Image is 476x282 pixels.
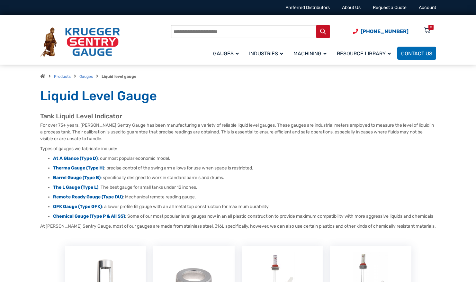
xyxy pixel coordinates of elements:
[53,185,98,190] a: The L Gauge (Type L)
[337,50,391,57] span: Resource Library
[290,46,333,61] a: Machining
[213,50,239,57] span: Gauges
[53,155,436,162] li: : our most popular economic model.
[293,50,327,57] span: Machining
[397,47,436,60] a: Contact Us
[53,165,436,171] li: : precise control of the swing arm allows for use when space is restricted.
[40,223,436,230] p: At [PERSON_NAME] Sentry Gauge, most of our gauges are made from stainless steel, 316L specificall...
[53,204,102,209] a: GFK Gauge (Type GFK)
[53,175,101,180] a: Barrel Gauge (Type B)
[285,5,330,10] a: Preferred Distributors
[53,213,436,220] li: : Some of our most popular level gauges now in an all plastic construction to provide maximum com...
[209,46,245,61] a: Gauges
[430,25,432,30] div: 0
[53,194,436,200] li: : Mechanical remote reading gauge.
[40,27,120,57] img: Krueger Sentry Gauge
[419,5,436,10] a: Account
[333,46,397,61] a: Resource Library
[361,28,409,34] span: [PHONE_NUMBER]
[342,5,361,10] a: About Us
[245,46,290,61] a: Industries
[53,165,104,171] a: Therma Gauge (Type H)
[40,122,436,142] p: For over 75+ years, [PERSON_NAME] Sentry Gauge has been manufacturing a variety of reliable liqui...
[53,175,436,181] li: : specifically designed to work in standard barrels and drums.
[40,88,436,104] h1: Liquid Level Gauge
[102,74,136,79] strong: Liquid level gauge
[54,74,71,79] a: Products
[40,145,436,152] p: Types of gauges we fabricate include:
[353,27,409,35] a: Phone Number (920) 434-8860
[40,112,436,120] h2: Tank Liquid Level Indicator
[401,50,432,57] span: Contact Us
[53,214,125,219] a: Chemical Gauge (Type P & All SS)
[53,184,436,191] li: : The best gauge for small tanks under 12 inches.
[373,5,407,10] a: Request a Quote
[53,204,436,210] li: : a lower profile fill gauge with an all metal top construction for maximum durability
[53,165,103,171] strong: Therma Gauge (Type H
[53,194,123,200] a: Remote Ready Gauge (Type DU)
[249,50,283,57] span: Industries
[79,74,93,79] a: Gauges
[53,156,98,161] a: At A Glance (Type D)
